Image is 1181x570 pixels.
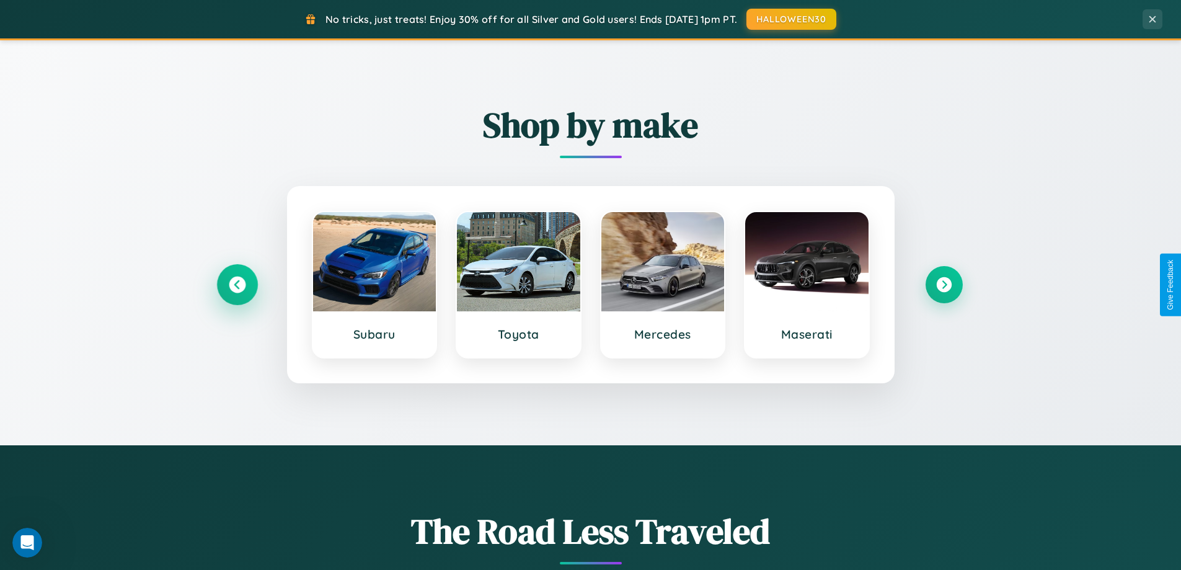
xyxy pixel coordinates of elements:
[12,528,42,558] iframe: Intercom live chat
[758,327,856,342] h3: Maserati
[1166,260,1175,310] div: Give Feedback
[469,327,568,342] h3: Toyota
[219,101,963,149] h2: Shop by make
[219,507,963,555] h1: The Road Less Traveled
[614,327,712,342] h3: Mercedes
[325,13,737,25] span: No tricks, just treats! Enjoy 30% off for all Silver and Gold users! Ends [DATE] 1pm PT.
[325,327,424,342] h3: Subaru
[746,9,836,30] button: HALLOWEEN30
